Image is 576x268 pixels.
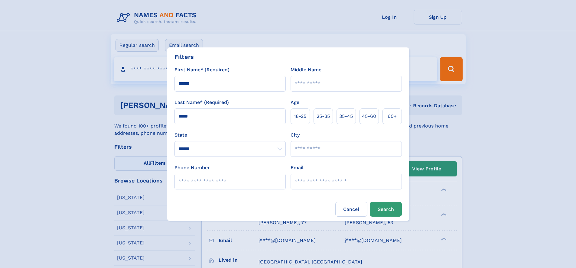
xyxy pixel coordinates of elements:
[370,202,402,217] button: Search
[291,66,321,73] label: Middle Name
[291,99,299,106] label: Age
[294,113,306,120] span: 18‑25
[388,113,397,120] span: 60+
[174,52,194,61] div: Filters
[317,113,330,120] span: 25‑35
[335,202,367,217] label: Cancel
[291,164,304,171] label: Email
[174,66,229,73] label: First Name* (Required)
[339,113,353,120] span: 35‑45
[362,113,376,120] span: 45‑60
[174,131,286,139] label: State
[174,164,210,171] label: Phone Number
[291,131,300,139] label: City
[174,99,229,106] label: Last Name* (Required)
